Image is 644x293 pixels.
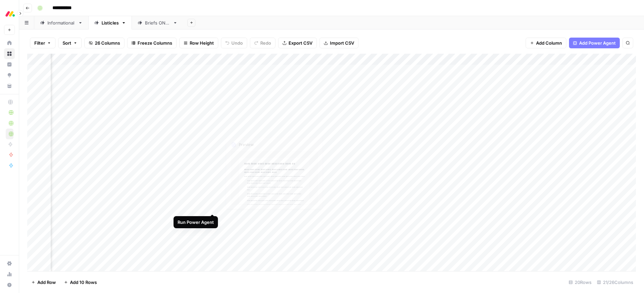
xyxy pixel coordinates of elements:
[330,40,354,46] span: Import CSV
[84,38,124,48] button: 26 Columns
[4,5,15,22] button: Workspace: Monday.com
[4,258,15,269] a: Settings
[4,70,15,81] a: Opportunities
[34,16,88,30] a: Informational
[4,8,16,20] img: Monday.com Logo
[4,38,15,48] a: Home
[289,40,312,46] span: Export CSV
[536,40,562,46] span: Add Column
[569,38,620,48] button: Add Power Agent
[145,19,170,26] div: Briefs ONLY
[127,38,177,48] button: Freeze Columns
[47,19,75,26] div: Informational
[4,269,15,280] a: Usage
[250,38,275,48] button: Redo
[566,277,594,288] div: 20 Rows
[278,38,317,48] button: Export CSV
[58,38,82,48] button: Sort
[27,277,60,288] button: Add Row
[231,40,243,46] span: Undo
[70,279,97,286] span: Add 10 Rows
[60,277,101,288] button: Add 10 Rows
[30,38,55,48] button: Filter
[594,277,636,288] div: 21/26 Columns
[4,59,15,70] a: Insights
[88,16,132,30] a: Listicles
[132,16,183,30] a: Briefs ONLY
[4,48,15,59] a: Browse
[37,279,56,286] span: Add Row
[526,38,566,48] button: Add Column
[4,280,15,290] button: Help + Support
[579,40,616,46] span: Add Power Agent
[102,19,119,26] div: Listicles
[179,38,218,48] button: Row Height
[319,38,358,48] button: Import CSV
[221,38,247,48] button: Undo
[95,40,120,46] span: 26 Columns
[260,40,271,46] span: Redo
[190,40,214,46] span: Row Height
[138,40,172,46] span: Freeze Columns
[34,40,45,46] span: Filter
[4,81,15,91] a: Your Data
[63,40,71,46] span: Sort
